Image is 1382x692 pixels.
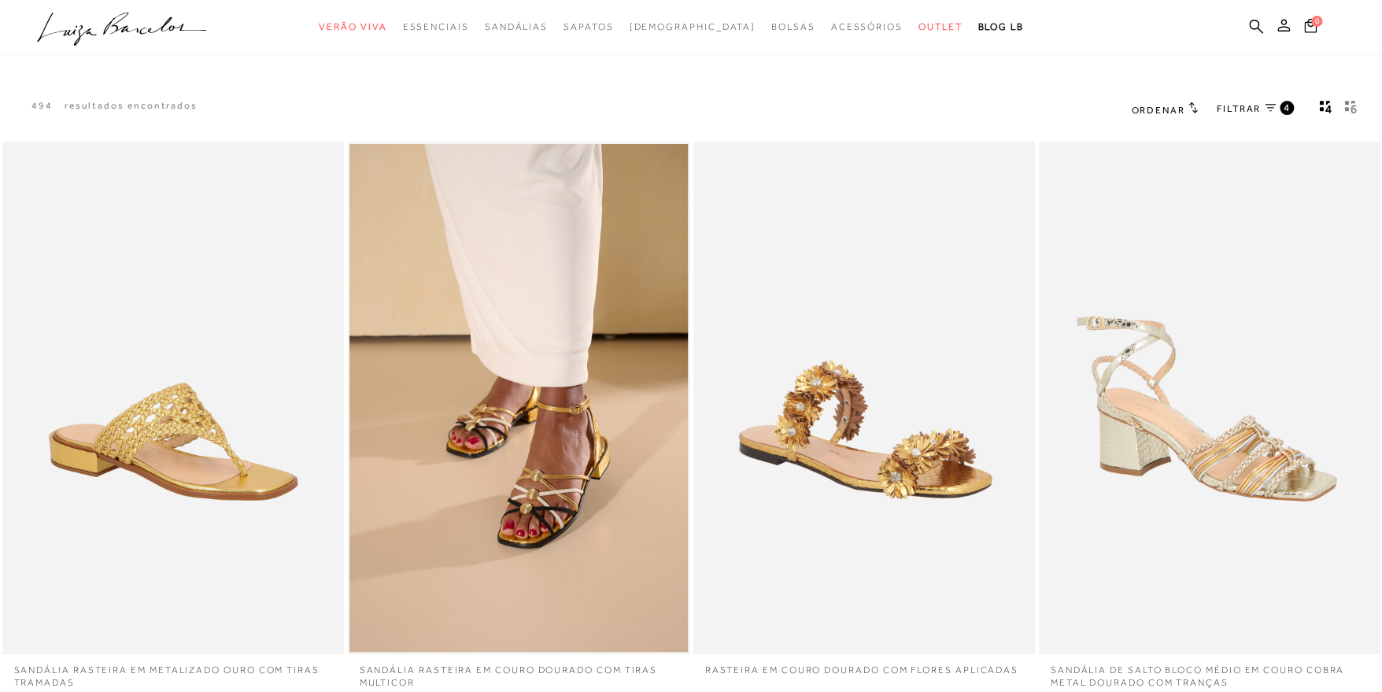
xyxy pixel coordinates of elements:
a: BLOG LB [977,13,1023,42]
span: Ordenar [1131,105,1184,116]
span: Acessórios [831,21,903,32]
button: Mostrar 4 produtos por linha [1314,99,1336,120]
img: RASTEIRA EM COURO DOURADO COM FLORES APLICADAS [695,144,1033,652]
a: categoryNavScreenReaderText [831,13,903,42]
a: categoryNavScreenReaderText [485,13,548,42]
a: SANDÁLIA DE SALTO BLOCO MÉDIO EM COURO COBRA METAL DOURADO COM TRANÇAS [1039,654,1380,690]
span: BLOG LB [977,21,1023,32]
p: resultados encontrados [65,99,198,113]
p: 494 [31,99,53,113]
img: SANDÁLIA DE SALTO BLOCO MÉDIO EM COURO COBRA METAL DOURADO COM TRANÇAS [1040,144,1379,652]
span: Sandálias [485,21,548,32]
span: Verão Viva [319,21,386,32]
a: categoryNavScreenReaderText [918,13,963,42]
button: gridText6Desc [1340,99,1362,120]
a: SANDÁLIA RASTEIRA EM METALIZADO OURO COM TIRAS TRAMADAS [2,654,344,690]
span: Outlet [918,21,963,32]
img: SANDÁLIA RASTEIRA EM METALIZADO OURO COM TIRAS TRAMADAS [4,144,342,652]
a: categoryNavScreenReaderText [402,13,468,42]
span: Essenciais [402,21,468,32]
img: SANDÁLIA RASTEIRA EM COURO DOURADO COM TIRAS MULTICOR [349,144,688,652]
a: noSubCategoriesText [629,13,756,42]
span: 0 [1311,16,1322,27]
span: 4 [1284,101,1291,114]
span: [DEMOGRAPHIC_DATA] [629,21,756,32]
a: categoryNavScreenReaderText [564,13,613,42]
a: categoryNavScreenReaderText [771,13,815,42]
button: 0 [1299,17,1321,39]
a: SANDÁLIA RASTEIRA EM COURO DOURADO COM TIRAS MULTICOR [348,654,689,690]
span: Sapatos [564,21,613,32]
span: FILTRAR [1217,102,1261,116]
a: RASTEIRA EM COURO DOURADO COM FLORES APLICADAS [693,654,1035,677]
a: categoryNavScreenReaderText [319,13,386,42]
span: Bolsas [771,21,815,32]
